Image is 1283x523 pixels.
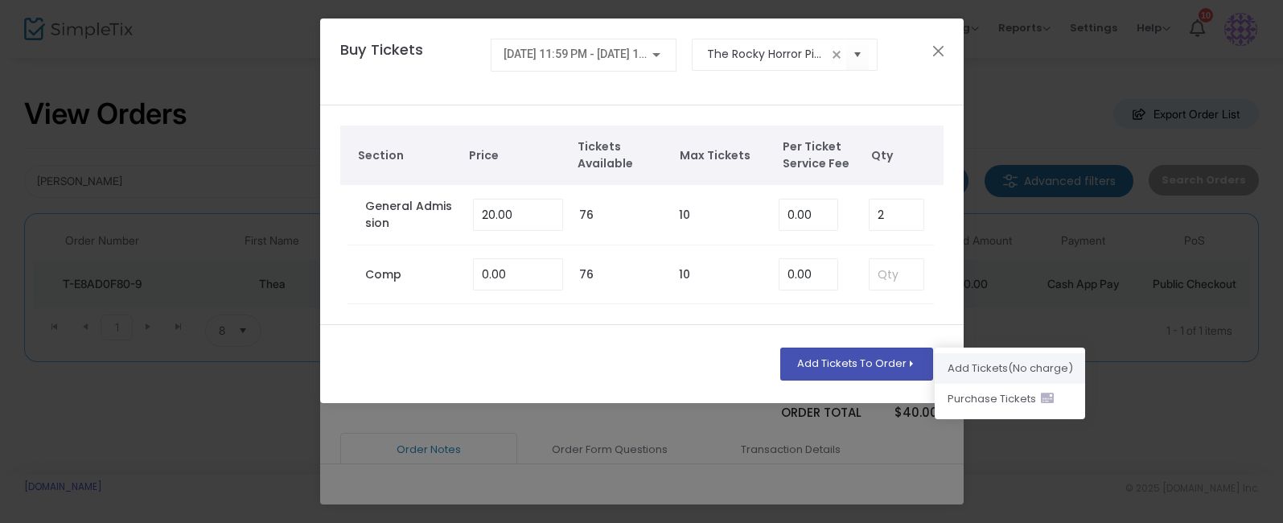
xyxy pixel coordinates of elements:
input: Select an event [707,46,827,63]
span: Qty [871,147,936,164]
span: s [1030,391,1036,406]
label: Comp [365,266,401,283]
span: Section [358,147,453,164]
input: Enter Service Fee [779,259,837,290]
span: clear [827,45,846,64]
li: Add Ticket (No charge) [935,353,1085,384]
span: Price [469,147,561,164]
label: 10 [679,266,690,283]
span: Max Tickets [680,147,767,164]
label: 76 [579,207,594,224]
input: Qty [870,200,923,230]
span: Per Ticket Service Fee [783,138,863,172]
button: Close [927,40,948,61]
label: General Admission [365,198,457,232]
li: Purchase Ticket [935,384,1085,414]
button: Select [846,38,869,71]
button: Add Tickets To Order [780,348,932,380]
label: 76 [579,266,594,283]
label: 10 [679,207,690,224]
span: [DATE] 11:59 PM - [DATE] 1:30 AM [504,47,674,60]
input: Enter Service Fee [779,200,837,230]
h4: Buy Tickets [332,39,483,84]
span: Tickets Available [578,138,664,172]
span: s [1002,360,1008,376]
input: Qty [870,259,923,290]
